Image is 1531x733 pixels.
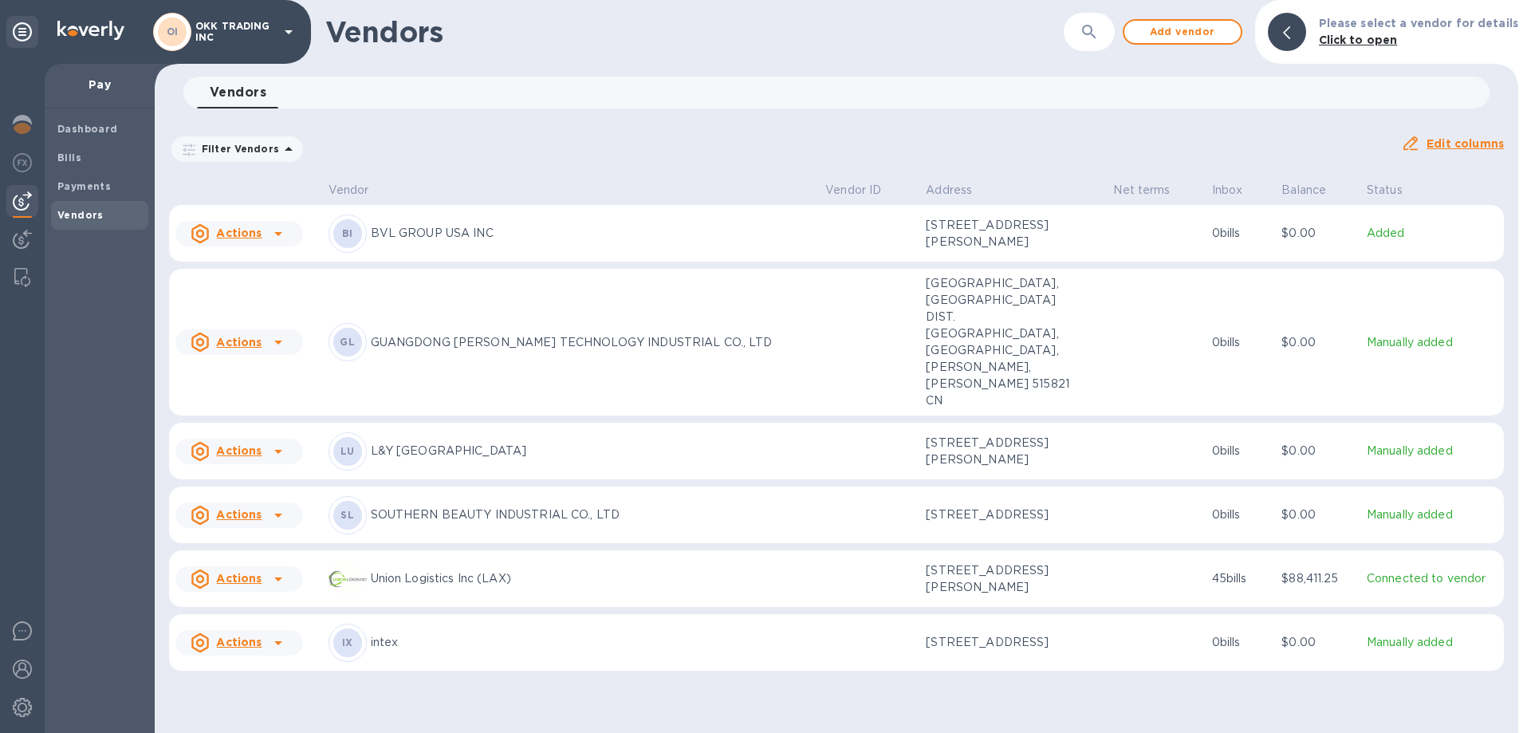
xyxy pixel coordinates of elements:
p: 0 bills [1212,506,1269,523]
p: L&Y [GEOGRAPHIC_DATA] [371,443,813,459]
b: BI [342,227,353,239]
p: Net terms [1113,182,1170,199]
u: Actions [216,636,262,648]
p: [GEOGRAPHIC_DATA], [GEOGRAPHIC_DATA] DIST. [GEOGRAPHIC_DATA], [GEOGRAPHIC_DATA], [PERSON_NAME], [... [926,275,1085,409]
b: Bills [57,152,81,164]
b: OI [167,26,179,37]
button: Add vendor [1123,19,1242,45]
p: 0 bills [1212,443,1269,459]
u: Actions [216,572,262,585]
b: Dashboard [57,123,118,135]
p: $0.00 [1281,443,1354,459]
p: [STREET_ADDRESS][PERSON_NAME] [926,435,1085,468]
p: Pay [57,77,142,93]
b: Please select a vendor for details [1319,17,1518,30]
span: Add vendor [1137,22,1228,41]
p: [STREET_ADDRESS][PERSON_NAME] [926,562,1085,596]
p: Vendor [329,182,369,199]
span: Net terms [1113,182,1191,199]
p: Manually added [1367,334,1498,351]
h1: Vendors [325,15,1064,49]
u: Actions [216,444,262,457]
p: Balance [1281,182,1326,199]
p: GUANGDONG [PERSON_NAME] TECHNOLOGY INDUSTRIAL CO., LTD [371,334,813,351]
p: Vendor ID [825,182,881,199]
p: Manually added [1367,634,1498,651]
p: 0 bills [1212,634,1269,651]
p: $0.00 [1281,634,1354,651]
img: Logo [57,21,124,40]
p: Inbox [1212,182,1243,199]
span: Inbox [1212,182,1264,199]
p: $0.00 [1281,506,1354,523]
p: OKK TRADING INC [195,21,275,43]
b: Vendors [57,209,104,221]
img: Foreign exchange [13,153,32,172]
p: intex [371,634,813,651]
b: LU [340,445,355,457]
span: Vendors [210,81,266,104]
p: Connected to vendor [1367,570,1498,587]
b: SL [340,509,354,521]
u: Actions [216,227,262,239]
p: $0.00 [1281,225,1354,242]
p: Added [1367,225,1498,242]
p: [STREET_ADDRESS] [926,634,1085,651]
p: 0 bills [1212,225,1269,242]
span: Vendor [329,182,390,199]
div: Unpin categories [6,16,38,48]
p: Manually added [1367,506,1498,523]
p: 45 bills [1212,570,1269,587]
p: [STREET_ADDRESS][PERSON_NAME] [926,217,1085,250]
b: Payments [57,180,111,192]
b: Click to open [1319,33,1398,46]
p: SOUTHERN BEAUTY INDUSTRIAL CO., LTD [371,506,813,523]
span: Vendor ID [825,182,902,199]
u: Actions [216,508,262,521]
p: Union Logistics Inc (LAX) [371,570,813,587]
b: IX [342,636,353,648]
b: GL [340,336,355,348]
p: $88,411.25 [1281,570,1354,587]
span: Balance [1281,182,1347,199]
p: Filter Vendors [195,142,279,156]
span: Address [926,182,993,199]
p: Manually added [1367,443,1498,459]
p: 0 bills [1212,334,1269,351]
p: Status [1367,182,1403,199]
p: Address [926,182,972,199]
p: BVL GROUP USA INC [371,225,813,242]
u: Edit columns [1427,137,1504,150]
u: Actions [216,336,262,349]
p: [STREET_ADDRESS] [926,506,1085,523]
p: $0.00 [1281,334,1354,351]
